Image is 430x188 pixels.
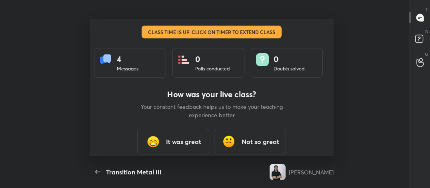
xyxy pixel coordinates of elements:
div: Transition Metal III [106,167,162,177]
div: 0 [274,53,304,65]
div: 4 [117,53,138,65]
div: Doubts solved [274,65,304,72]
p: D [425,29,428,35]
h3: It was great [166,137,201,146]
img: doubts.8a449be9.svg [256,53,269,66]
p: G [425,51,428,57]
img: statsPoll.b571884d.svg [178,53,190,66]
h4: How was your live class? [140,90,284,99]
p: Your constant feedback helps us to make your teaching experience better [140,102,284,119]
img: frowning_face_cmp.gif [221,134,237,150]
div: 0 [195,53,230,65]
img: 3ed32308765d4c498b8259c77885666e.jpg [270,164,286,180]
h4: Class stats [94,29,329,38]
div: Polls conducted [195,65,230,72]
div: Messages [117,65,138,72]
p: T [426,6,428,12]
img: grinning_face_with_smiling_eyes_cmp.gif [145,134,161,150]
img: statsMessages.856aad98.svg [99,53,112,66]
h3: Not so great [242,137,279,146]
div: [PERSON_NAME] [289,168,334,176]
